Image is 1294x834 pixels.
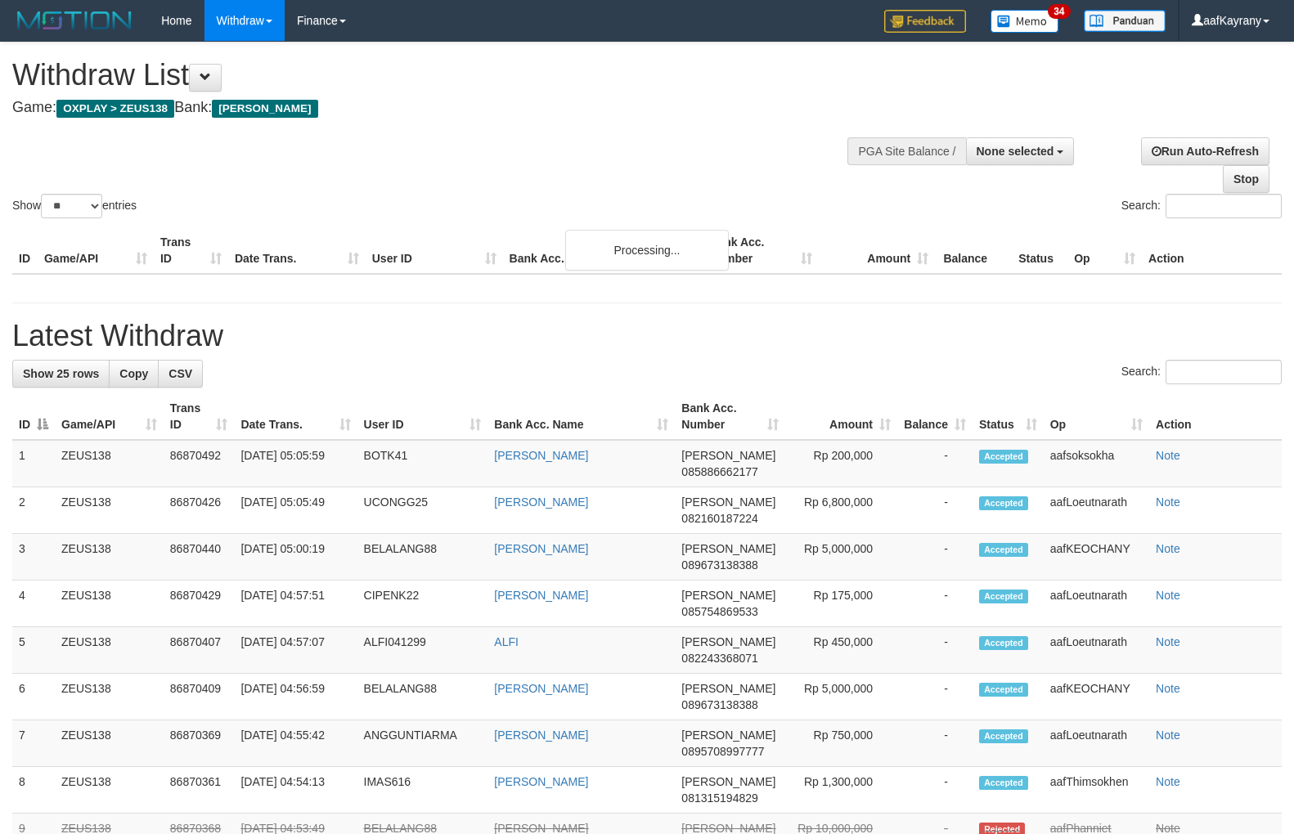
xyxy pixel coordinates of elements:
[494,449,588,462] a: [PERSON_NAME]
[681,698,757,711] span: Copy 089673138388 to clipboard
[234,393,357,440] th: Date Trans.: activate to sort column ascending
[979,683,1028,697] span: Accepted
[154,227,228,274] th: Trans ID
[785,674,897,720] td: Rp 5,000,000
[1044,534,1149,581] td: aafKEOCHANY
[357,720,488,767] td: ANGGUNTIARMA
[681,745,764,758] span: Copy 0895708997777 to clipboard
[681,542,775,555] span: [PERSON_NAME]
[234,674,357,720] td: [DATE] 04:56:59
[164,627,235,674] td: 86870407
[785,534,897,581] td: Rp 5,000,000
[12,100,847,116] h4: Game: Bank:
[897,627,973,674] td: -
[1044,393,1149,440] th: Op: activate to sort column ascending
[23,367,99,380] span: Show 25 rows
[1156,542,1180,555] a: Note
[681,558,757,572] span: Copy 089673138388 to clipboard
[234,720,357,767] td: [DATE] 04:55:42
[164,674,235,720] td: 86870409
[234,487,357,534] td: [DATE] 05:05:49
[785,440,897,487] td: Rp 200,000
[1156,589,1180,602] a: Note
[357,674,488,720] td: BELALANG88
[55,534,164,581] td: ZEUS138
[897,440,973,487] td: -
[55,674,164,720] td: ZEUS138
[1084,10,1166,32] img: panduan.png
[979,590,1028,603] span: Accepted
[12,8,137,33] img: MOTION_logo.png
[979,496,1028,510] span: Accepted
[847,137,965,165] div: PGA Site Balance /
[487,393,675,440] th: Bank Acc. Name: activate to sort column ascending
[234,440,357,487] td: [DATE] 05:05:59
[1156,495,1180,509] a: Note
[785,487,897,534] td: Rp 6,800,000
[1149,393,1282,440] th: Action
[357,534,488,581] td: BELALANG88
[12,720,55,767] td: 7
[12,534,55,581] td: 3
[681,449,775,462] span: [PERSON_NAME]
[979,636,1028,650] span: Accepted
[1166,360,1282,384] input: Search:
[1156,775,1180,788] a: Note
[897,487,973,534] td: -
[785,581,897,627] td: Rp 175,000
[1223,165,1269,193] a: Stop
[12,194,137,218] label: Show entries
[681,775,775,788] span: [PERSON_NAME]
[12,581,55,627] td: 4
[681,589,775,602] span: [PERSON_NAME]
[897,767,973,814] td: -
[164,767,235,814] td: 86870361
[357,627,488,674] td: ALFI041299
[357,581,488,627] td: CIPENK22
[897,534,973,581] td: -
[785,393,897,440] th: Amount: activate to sort column ascending
[979,543,1028,557] span: Accepted
[681,729,775,742] span: [PERSON_NAME]
[897,674,973,720] td: -
[785,720,897,767] td: Rp 750,000
[1044,581,1149,627] td: aafLoeutnarath
[1044,674,1149,720] td: aafKEOCHANY
[12,487,55,534] td: 2
[1044,440,1149,487] td: aafsoksokha
[681,465,757,478] span: Copy 085886662177 to clipboard
[979,450,1028,464] span: Accepted
[897,720,973,767] td: -
[164,393,235,440] th: Trans ID: activate to sort column ascending
[119,367,148,380] span: Copy
[12,227,38,274] th: ID
[785,627,897,674] td: Rp 450,000
[1012,227,1067,274] th: Status
[12,440,55,487] td: 1
[55,393,164,440] th: Game/API: activate to sort column ascending
[1044,767,1149,814] td: aafThimsokhen
[41,194,102,218] select: Showentries
[234,534,357,581] td: [DATE] 05:00:19
[897,393,973,440] th: Balance: activate to sort column ascending
[55,720,164,767] td: ZEUS138
[168,367,192,380] span: CSV
[12,674,55,720] td: 6
[1121,194,1282,218] label: Search:
[494,495,588,509] a: [PERSON_NAME]
[1044,627,1149,674] td: aafLoeutnarath
[494,635,519,648] a: ALFI
[494,589,588,602] a: [PERSON_NAME]
[897,581,973,627] td: -
[681,682,775,695] span: [PERSON_NAME]
[1141,137,1269,165] a: Run Auto-Refresh
[158,360,203,388] a: CSV
[234,767,357,814] td: [DATE] 04:54:13
[357,487,488,534] td: UCONGG25
[681,635,775,648] span: [PERSON_NAME]
[164,534,235,581] td: 86870440
[212,100,317,118] span: [PERSON_NAME]
[366,227,503,274] th: User ID
[1156,635,1180,648] a: Note
[357,393,488,440] th: User ID: activate to sort column ascending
